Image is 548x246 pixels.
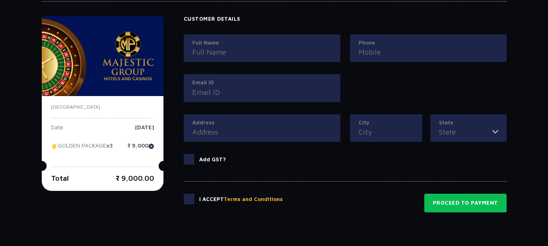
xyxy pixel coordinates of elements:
input: Mobile [359,47,498,58]
label: City [359,119,414,127]
p: Add GST? [199,156,226,164]
p: [DATE] [135,124,154,137]
label: Phone [359,39,498,47]
input: Address [192,126,332,137]
button: Proceed to Payment [424,194,507,212]
input: City [359,126,414,137]
p: Total [51,173,69,184]
img: toggler icon [492,126,498,137]
input: Email ID [192,87,332,98]
input: Full Name [192,47,332,58]
input: State [439,126,492,137]
p: [GEOGRAPHIC_DATA] [51,103,154,111]
h4: Customer Details [184,16,507,22]
strong: x3 [106,142,113,149]
button: Terms and Conditions [224,195,283,203]
img: majesticPride-banner [42,16,163,96]
label: State [439,119,498,127]
p: GOLDEN PACKAGE [51,143,113,155]
p: ₹ 9,000.00 [116,173,154,184]
label: Email ID [192,79,332,87]
label: Address [192,119,332,127]
img: tikcet [51,143,58,150]
p: I Accept [199,195,283,203]
p: ₹ 9,000 [127,143,154,155]
p: Date [51,124,63,137]
label: Full Name [192,39,332,47]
